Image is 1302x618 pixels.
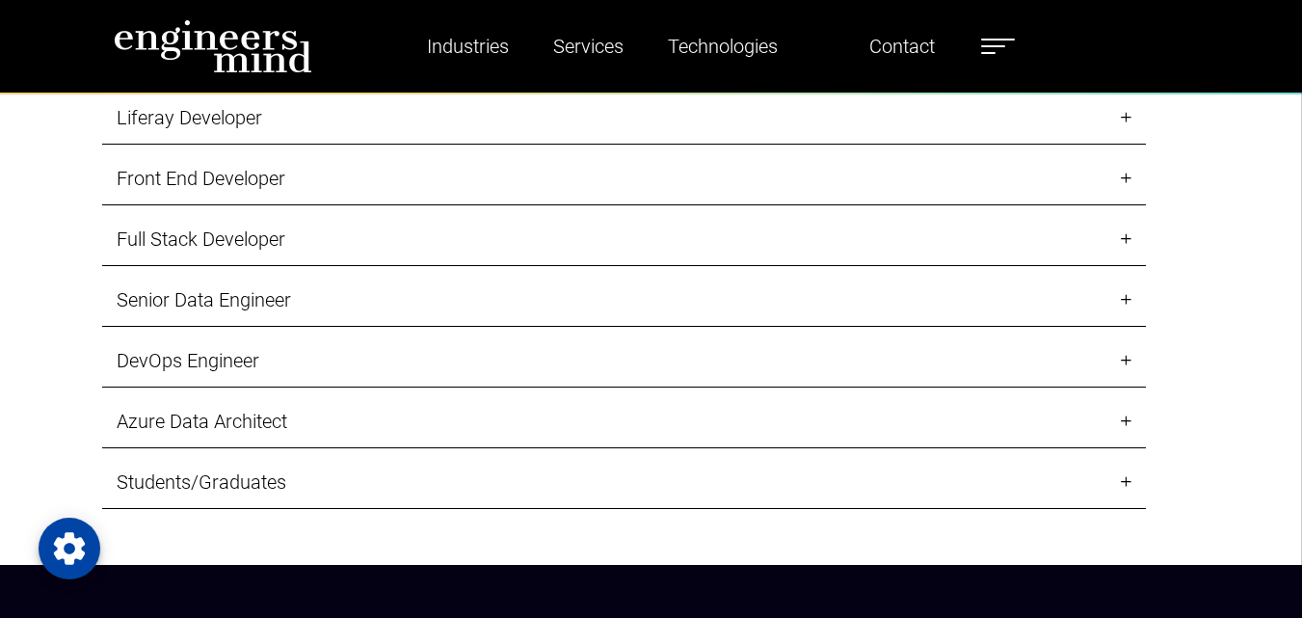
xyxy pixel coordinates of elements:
a: Front End Developer [102,152,1146,205]
a: Liferay Developer [102,92,1146,145]
img: logo [114,19,312,73]
a: Azure Data Architect [102,395,1146,448]
a: Services [545,24,631,68]
a: DevOps Engineer [102,335,1146,388]
a: Full Stack Developer [102,213,1146,266]
a: Industries [419,24,517,68]
a: Contact [862,24,943,68]
a: Senior Data Engineer [102,274,1146,327]
a: Students/Graduates [102,456,1146,509]
a: Technologies [660,24,785,68]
